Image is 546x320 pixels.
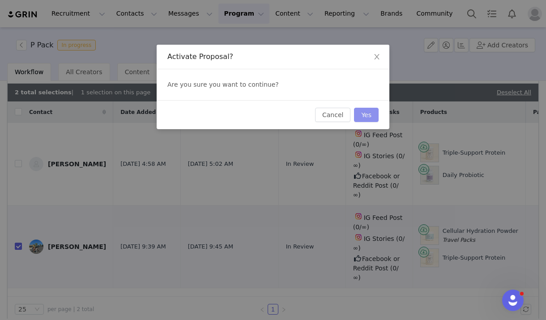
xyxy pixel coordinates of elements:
[502,290,524,311] iframe: Intercom live chat
[364,45,389,70] button: Close
[157,69,389,100] div: Are you sure you want to continue?
[373,53,380,60] i: icon: close
[315,108,350,122] button: Cancel
[354,108,379,122] button: Yes
[167,52,379,62] div: Activate Proposal?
